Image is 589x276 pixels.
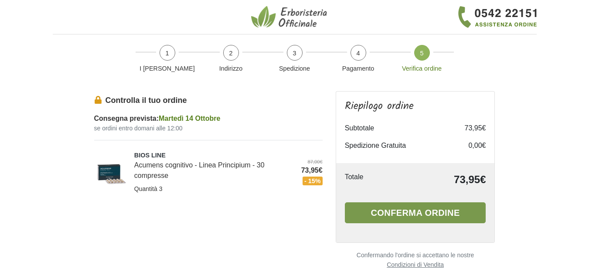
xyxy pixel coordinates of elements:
td: 0,00€ [451,137,486,154]
span: BIOS LINE [134,151,288,160]
button: Conferma ordine [345,202,486,223]
td: Totale [345,172,397,187]
u: Condizioni di Vendita [387,261,444,268]
legend: Controlla il tuo ordine [94,95,323,106]
span: 4 [351,45,366,61]
td: Subtotale [345,119,451,137]
span: - 15% [303,177,323,185]
p: Verifica ordine [394,64,450,74]
p: I [PERSON_NAME] [139,64,196,74]
span: 5 [414,45,430,61]
span: Martedì 14 Ottobre [159,115,220,122]
p: Spedizione [266,64,323,74]
img: Erboristeria Officinale [251,5,330,29]
span: 2 [223,45,239,61]
a: Condizioni di Vendita [336,260,495,269]
p: Pagamento [330,64,387,74]
small: Confermando l'ordine si accettano le nostre [336,252,495,269]
div: Consegna prevista: [94,113,323,124]
del: 87,00€ [301,158,323,166]
td: Spedizione Gratuita [345,137,451,154]
span: 3 [287,45,303,61]
td: 73,95€ [397,172,486,187]
div: Acumens cognitivo - Linea Principium - 30 compresse [134,151,288,181]
h4: Riepilogo ordine [345,100,486,113]
p: Indirizzo [203,64,259,74]
img: Acumens cognitivo - Linea Principium - 30 compresse [94,153,128,187]
span: 73,95€ [301,165,323,176]
small: se ordini entro domani alle 12:00 [94,124,323,133]
span: 1 [160,45,175,61]
div: Quantità 3 [134,181,288,194]
td: 73,95€ [451,119,486,137]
